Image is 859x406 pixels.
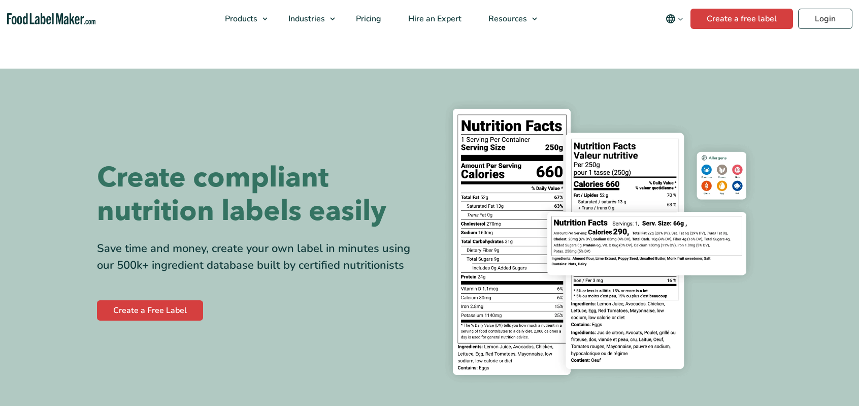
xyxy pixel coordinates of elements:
span: Industries [285,13,326,24]
button: Change language [658,9,690,29]
a: Create a Free Label [97,300,203,321]
span: Resources [485,13,528,24]
span: Products [222,13,258,24]
a: Login [798,9,852,29]
a: Create a free label [690,9,793,29]
h1: Create compliant nutrition labels easily [97,161,422,228]
span: Pricing [353,13,382,24]
div: Save time and money, create your own label in minutes using our 500k+ ingredient database built b... [97,240,422,274]
a: Food Label Maker homepage [7,13,96,25]
span: Hire an Expert [405,13,462,24]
